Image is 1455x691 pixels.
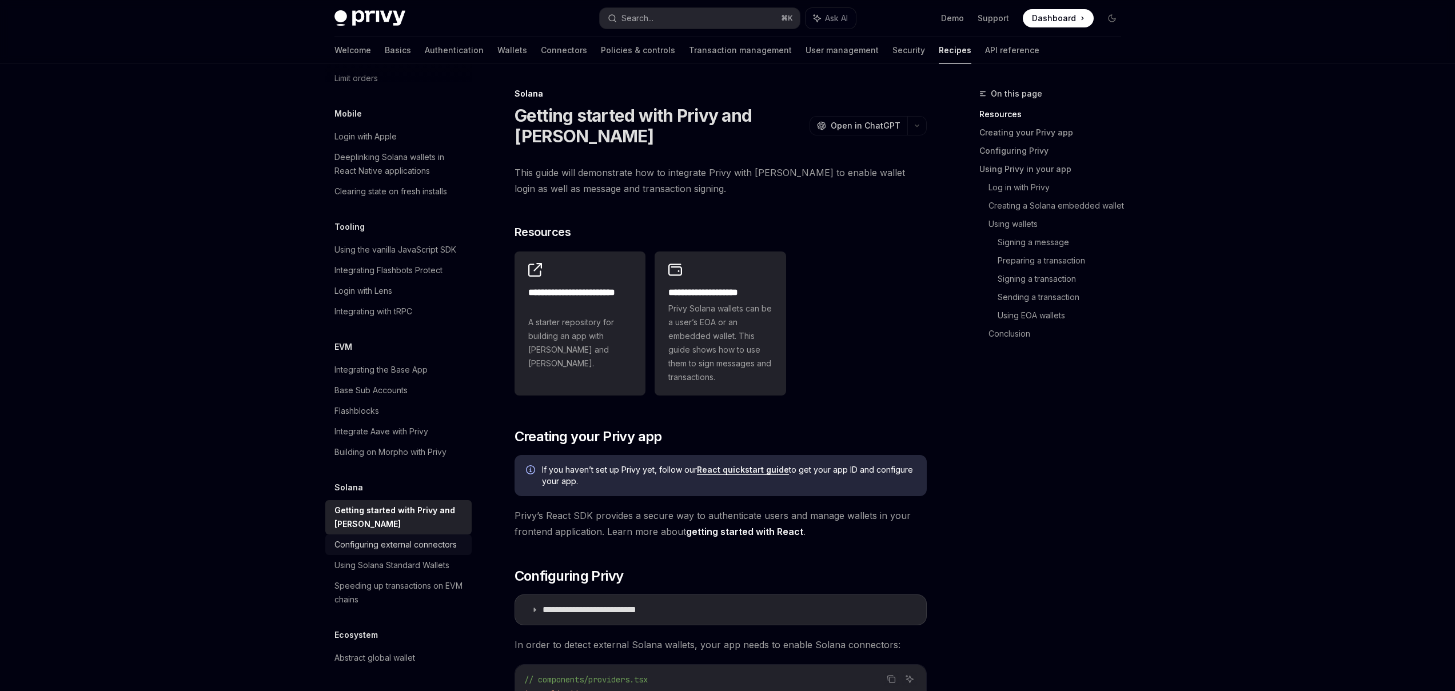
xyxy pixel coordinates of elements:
[325,576,472,610] a: Speeding up transactions on EVM chains
[515,105,805,146] h1: Getting started with Privy and [PERSON_NAME]
[334,384,408,397] div: Base Sub Accounts
[979,123,1130,142] a: Creating your Privy app
[515,567,624,585] span: Configuring Privy
[385,37,411,64] a: Basics
[979,105,1130,123] a: Resources
[979,142,1130,160] a: Configuring Privy
[515,224,571,240] span: Resources
[526,465,537,477] svg: Info
[334,37,371,64] a: Welcome
[334,538,457,552] div: Configuring external connectors
[334,404,379,418] div: Flashblocks
[810,116,907,135] button: Open in ChatGPT
[689,37,792,64] a: Transaction management
[939,37,971,64] a: Recipes
[334,481,363,494] h5: Solana
[334,579,465,606] div: Speeding up transactions on EVM chains
[1023,9,1094,27] a: Dashboard
[334,363,428,377] div: Integrating the Base App
[334,150,465,178] div: Deeplinking Solana wallets in React Native applications
[979,160,1130,178] a: Using Privy in your app
[334,305,412,318] div: Integrating with tRPC
[334,284,392,298] div: Login with Lens
[325,126,472,147] a: Login with Apple
[334,220,365,234] h5: Tooling
[325,360,472,380] a: Integrating the Base App
[325,281,472,301] a: Login with Lens
[988,178,1130,197] a: Log in with Privy
[497,37,527,64] a: Wallets
[325,555,472,576] a: Using Solana Standard Wallets
[334,628,378,642] h5: Ecosystem
[985,37,1039,64] a: API reference
[334,107,362,121] h5: Mobile
[655,251,786,396] a: **** **** **** *****Privy Solana wallets can be a user’s EOA or an embedded wallet. This guide sh...
[325,181,472,202] a: Clearing state on fresh installs
[600,8,800,29] button: Search...⌘K
[334,651,415,665] div: Abstract global wallet
[686,526,803,538] a: getting started with React
[528,315,632,370] span: A starter repository for building an app with [PERSON_NAME] and [PERSON_NAME].
[334,504,465,531] div: Getting started with Privy and [PERSON_NAME]
[831,120,900,131] span: Open in ChatGPT
[325,442,472,462] a: Building on Morpho with Privy
[998,270,1130,288] a: Signing a transaction
[325,239,472,260] a: Using the vanilla JavaScript SDK
[334,445,447,459] div: Building on Morpho with Privy
[781,14,793,23] span: ⌘ K
[325,534,472,555] a: Configuring external connectors
[325,380,472,401] a: Base Sub Accounts
[988,325,1130,343] a: Conclusion
[542,464,915,487] span: If you haven’t set up Privy yet, follow our to get your app ID and configure your app.
[998,251,1130,270] a: Preparing a transaction
[515,88,927,99] div: Solana
[991,87,1042,101] span: On this page
[515,508,927,540] span: Privy’s React SDK provides a secure way to authenticate users and manage wallets in your frontend...
[884,672,899,686] button: Copy the contents from the code block
[425,37,484,64] a: Authentication
[978,13,1009,24] a: Support
[998,288,1130,306] a: Sending a transaction
[988,197,1130,215] a: Creating a Solana embedded wallet
[334,340,352,354] h5: EVM
[1032,13,1076,24] span: Dashboard
[334,425,428,438] div: Integrate Aave with Privy
[941,13,964,24] a: Demo
[325,260,472,281] a: Integrating Flashbots Protect
[325,401,472,421] a: Flashblocks
[998,233,1130,251] a: Signing a message
[806,8,856,29] button: Ask AI
[334,558,449,572] div: Using Solana Standard Wallets
[325,500,472,534] a: Getting started with Privy and [PERSON_NAME]
[325,301,472,322] a: Integrating with tRPC
[515,637,927,653] span: In order to detect external Solana wallets, your app needs to enable Solana connectors:
[601,37,675,64] a: Policies & controls
[325,421,472,442] a: Integrate Aave with Privy
[668,302,772,384] span: Privy Solana wallets can be a user’s EOA or an embedded wallet. This guide shows how to use them ...
[988,215,1130,233] a: Using wallets
[825,13,848,24] span: Ask AI
[334,185,447,198] div: Clearing state on fresh installs
[892,37,925,64] a: Security
[1103,9,1121,27] button: Toggle dark mode
[334,130,397,143] div: Login with Apple
[325,648,472,668] a: Abstract global wallet
[515,428,662,446] span: Creating your Privy app
[998,306,1130,325] a: Using EOA wallets
[515,165,927,197] span: This guide will demonstrate how to integrate Privy with [PERSON_NAME] to enable wallet login as w...
[325,147,472,181] a: Deeplinking Solana wallets in React Native applications
[902,672,917,686] button: Ask AI
[524,674,648,685] span: // components/providers.tsx
[697,465,789,475] a: React quickstart guide
[541,37,587,64] a: Connectors
[621,11,653,25] div: Search...
[334,10,405,26] img: dark logo
[334,263,443,277] div: Integrating Flashbots Protect
[806,37,879,64] a: User management
[334,243,456,257] div: Using the vanilla JavaScript SDK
